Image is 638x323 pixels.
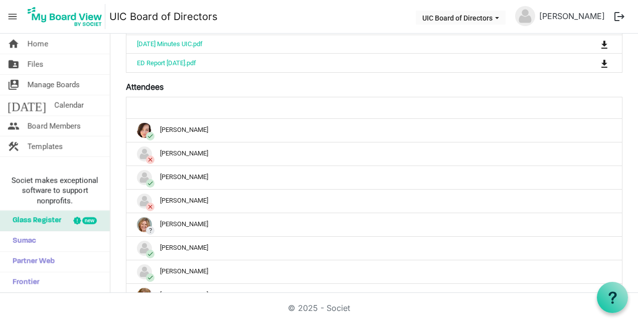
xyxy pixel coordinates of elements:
[137,40,203,48] a: [DATE] Minutes UIC.pdf
[137,194,152,209] img: no-profile-picture.svg
[5,176,105,206] span: Societ makes exceptional software to support nonprofits.
[146,273,154,282] span: check
[559,35,622,53] td: is Command column column header
[146,203,154,211] span: close
[137,264,611,279] div: [PERSON_NAME]
[126,260,622,283] td: checkDavin Legendre is template cell column header
[137,146,152,161] img: no-profile-picture.svg
[8,272,40,292] span: Frontier
[109,7,218,27] a: UIC Board of Directors
[8,252,55,272] span: Partner Web
[8,231,36,251] span: Sumac
[8,211,61,231] span: Glass Register
[146,179,154,188] span: check
[137,123,152,138] img: aZda651_YrtB0d3iDw2VWU6hlcmlxgORkYhRWXcu6diS1fUuzblDemDitxXHgJcDUASUXKKMmrJj1lYLVKcG1g_thumb.png
[137,170,611,185] div: [PERSON_NAME]
[54,95,84,115] span: Calendar
[126,35,559,53] td: June 18 2025 Minutes UIC.pdf is template cell column header Name
[82,217,97,224] div: new
[8,116,20,136] span: people
[137,170,152,185] img: no-profile-picture.svg
[597,37,611,51] button: Download
[8,54,20,74] span: folder_shared
[137,288,152,303] img: p1qftgJycbxVGWKdiipI92IDckT9OK1SxqsfvihSW5wp1VtE0pSp-aBp14966FYjFm57Aj5tLvscSLmB73PjNg_thumb.png
[28,136,63,156] span: Templates
[146,132,154,140] span: check
[515,6,535,26] img: no-profile-picture.svg
[137,241,611,256] div: [PERSON_NAME]
[126,189,622,213] td: closeBeth Shelton is template cell column header
[137,241,152,256] img: no-profile-picture.svg
[28,54,44,74] span: Files
[137,288,611,303] div: [PERSON_NAME]
[146,250,154,258] span: check
[8,136,20,156] span: construction
[609,6,630,27] button: logout
[137,217,611,232] div: [PERSON_NAME]
[126,53,559,72] td: ED Report Sept 2025.pdf is template cell column header Name
[8,95,46,115] span: [DATE]
[146,226,154,235] span: ?
[126,236,622,260] td: checkDarcy Nyman is template cell column header
[28,116,81,136] span: Board Members
[137,217,152,232] img: bJmOBY8GoEX95MHeVw17GT-jmXeTUajE5ZouoYGau21kZXvcDgcBywPjfa-JrfTPoozXjpE1ieOXQs1yrz7lWg_thumb.png
[126,81,164,93] label: Attendees
[126,283,622,307] td: checkDebra Coombes is template cell column header
[137,123,611,138] div: [PERSON_NAME]
[137,146,611,161] div: [PERSON_NAME]
[8,34,20,54] span: home
[416,11,506,25] button: UIC Board of Directors dropdownbutton
[28,75,80,95] span: Manage Boards
[126,213,622,236] td: ?Charlene Friedrich is template cell column header
[146,155,154,164] span: close
[137,194,611,209] div: [PERSON_NAME]
[25,4,105,29] img: My Board View Logo
[597,56,611,70] button: Download
[137,264,152,279] img: no-profile-picture.svg
[8,75,20,95] span: switch_account
[559,53,622,72] td: is Command column column header
[126,119,622,142] td: checkAmy Wright is template cell column header
[288,303,350,313] a: © 2025 - Societ
[137,59,196,67] a: ED Report [DATE].pdf
[25,4,109,29] a: My Board View Logo
[535,6,609,26] a: [PERSON_NAME]
[126,166,622,189] td: checkAndrea Dawe is template cell column header
[126,142,622,166] td: closeAndrea Craddock is template cell column header
[28,34,48,54] span: Home
[3,7,22,26] span: menu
